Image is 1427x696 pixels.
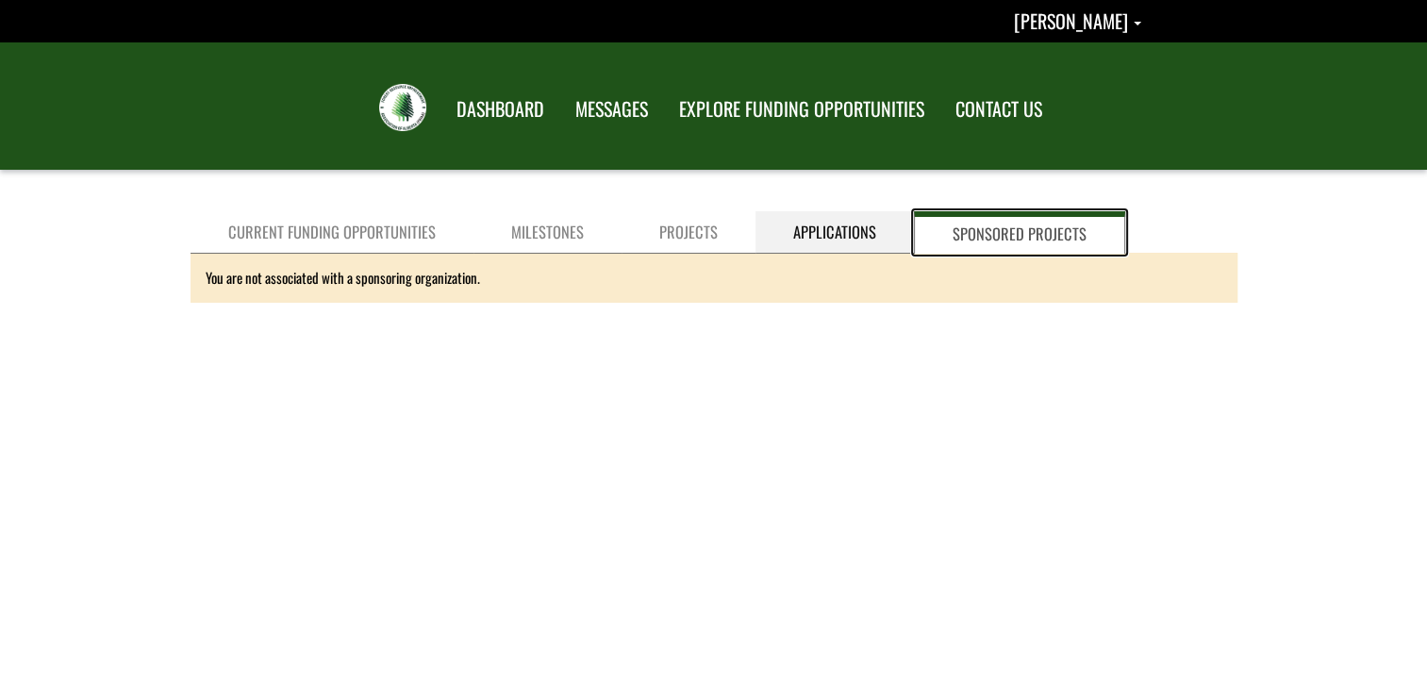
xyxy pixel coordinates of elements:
a: CONTACT US [941,86,1056,133]
a: Milestones [473,211,622,254]
img: FRIAA Submissions Portal [379,84,426,131]
a: DASHBOARD [442,86,558,133]
a: Current Funding Opportunities [191,211,473,254]
a: Applications [755,211,914,254]
a: MESSAGES [561,86,662,133]
a: Chris Kreibom Quinn [1013,7,1141,35]
a: EXPLORE FUNDING OPPORTUNITIES [665,86,938,133]
nav: Main Navigation [440,80,1056,133]
div: You are not associated with a sponsoring organization. [191,253,1237,303]
a: Sponsored Projects [914,211,1125,254]
a: Projects [622,211,755,254]
span: [PERSON_NAME] [1013,7,1127,35]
